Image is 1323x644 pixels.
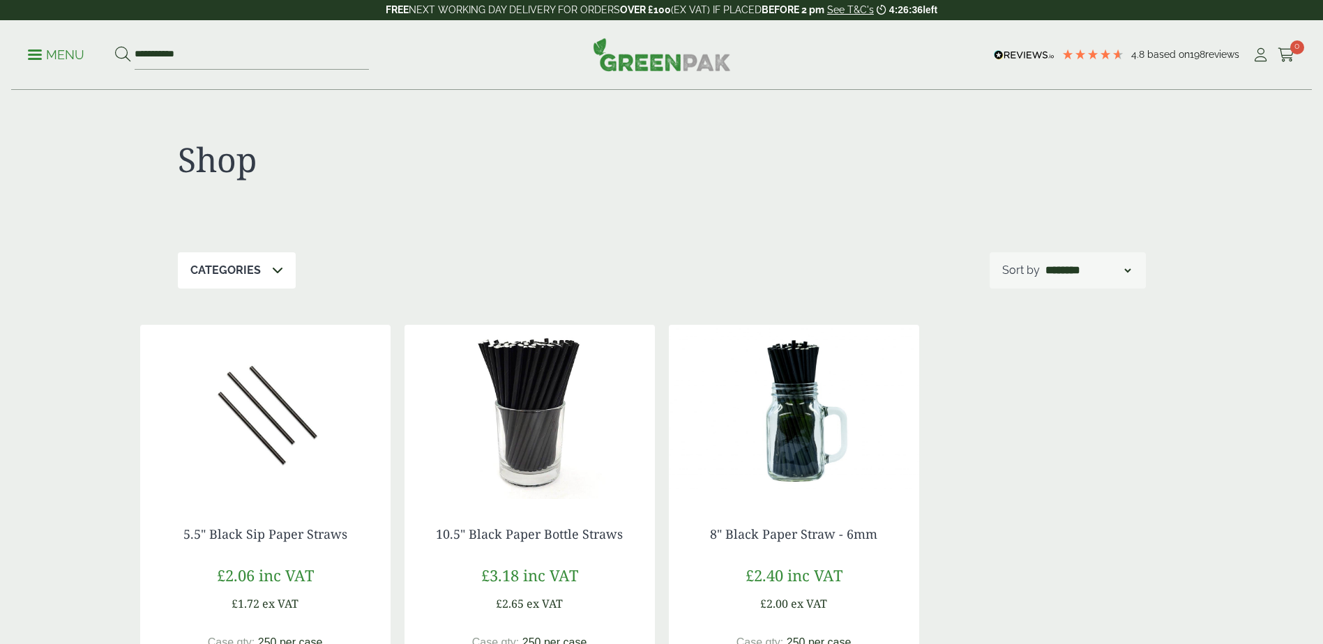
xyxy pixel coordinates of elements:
[183,526,347,542] a: 5.5" Black Sip Paper Straws
[760,596,788,611] span: £2.00
[527,596,563,611] span: ex VAT
[620,4,671,15] strong: OVER £100
[262,596,298,611] span: ex VAT
[791,596,827,611] span: ex VAT
[232,596,259,611] span: £1.72
[217,565,255,585] span: £2.06
[405,325,655,499] img: Black Sip Straw 2 - Copy
[923,4,937,15] span: left
[481,565,519,585] span: £3.18
[1147,49,1190,60] span: Based on
[140,325,391,499] img: 10210.01-High Black Sip Straw
[28,47,84,61] a: Menu
[1043,262,1133,279] select: Shop order
[190,262,261,279] p: Categories
[1278,45,1295,66] a: 0
[1190,49,1205,60] span: 198
[386,4,409,15] strong: FREE
[1278,48,1295,62] i: Cart
[593,38,731,71] img: GreenPak Supplies
[436,526,623,542] a: 10.5" Black Paper Bottle Straws
[1002,262,1040,279] p: Sort by
[523,565,578,585] span: inc VAT
[1252,48,1269,62] i: My Account
[710,526,877,542] a: 8" Black Paper Straw - 6mm
[1205,49,1239,60] span: reviews
[259,565,314,585] span: inc VAT
[994,50,1054,60] img: REVIEWS.io
[746,565,783,585] span: £2.40
[762,4,824,15] strong: BEFORE 2 pm
[1290,40,1304,54] span: 0
[827,4,874,15] a: See T&C's
[496,596,524,611] span: £2.65
[28,47,84,63] p: Menu
[1131,49,1147,60] span: 4.8
[787,565,842,585] span: inc VAT
[178,139,662,180] h1: Shop
[1061,48,1124,61] div: 4.79 Stars
[889,4,923,15] span: 4:26:36
[669,325,919,499] img: 8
